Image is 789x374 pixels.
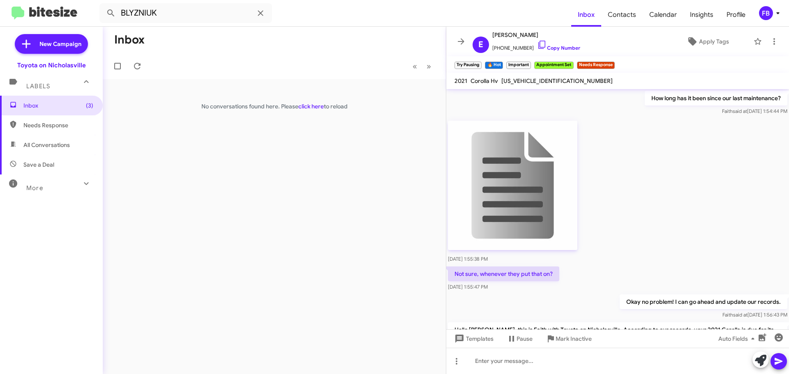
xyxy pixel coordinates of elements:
span: New Campaign [39,40,81,48]
a: Contacts [601,3,643,27]
span: [DATE] 1:55:38 PM [448,256,488,262]
span: Labels [26,83,50,90]
a: click here [298,103,324,110]
button: Mark Inactive [539,331,598,346]
small: Appointment Set [534,62,573,69]
span: 2021 [454,77,467,85]
span: All Conversations [23,141,70,149]
span: « [413,61,417,71]
span: Mark Inactive [556,331,592,346]
span: (3) [86,101,93,110]
p: Not sure, whenever they put that on? [448,266,559,281]
small: Needs Response [577,62,615,69]
small: Important [506,62,531,69]
p: Okay no problem! I can go ahead and update our records. [620,294,787,309]
span: Pause [517,331,533,346]
a: New Campaign [15,34,88,54]
p: No conversations found here. Please to reload [103,102,446,110]
button: Previous [408,58,422,75]
button: Pause [500,331,539,346]
span: Needs Response [23,121,93,129]
span: [PHONE_NUMBER] [492,40,580,52]
input: Search [99,3,272,23]
nav: Page navigation example [408,58,436,75]
a: Profile [720,3,752,27]
small: 🔥 Hot [485,62,503,69]
button: Apply Tags [665,34,750,49]
span: Faith [DATE] 1:54:44 PM [722,108,787,114]
button: Next [422,58,436,75]
span: [PERSON_NAME] [492,30,580,40]
span: [US_VEHICLE_IDENTIFICATION_NUMBER] [501,77,613,85]
button: Templates [446,331,500,346]
span: Apply Tags [699,34,729,49]
button: FB [752,6,780,20]
div: Toyota on Nicholasville [17,61,86,69]
span: Inbox [23,101,93,110]
span: Save a Deal [23,161,54,169]
span: Templates [453,331,494,346]
button: Auto Fields [712,331,764,346]
span: [DATE] 1:55:47 PM [448,284,488,290]
p: How long has it been since our last maintenance? [645,91,787,106]
small: Try Pausing [454,62,482,69]
span: Auto Fields [718,331,758,346]
span: Corolla Hv [471,77,498,85]
p: Hello [PERSON_NAME], this is Faith with Toyota on Nicholasville. According to our records, your 2... [448,322,787,345]
span: More [26,184,43,192]
a: Insights [683,3,720,27]
img: 9k= [448,121,577,250]
span: » [427,61,431,71]
span: Faith [DATE] 1:56:43 PM [722,312,787,318]
span: said at [733,108,747,114]
a: Copy Number [537,45,580,51]
div: FB [759,6,773,20]
span: E [478,38,483,51]
span: said at [733,312,747,318]
h1: Inbox [114,33,145,46]
a: Calendar [643,3,683,27]
a: Inbox [571,3,601,27]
